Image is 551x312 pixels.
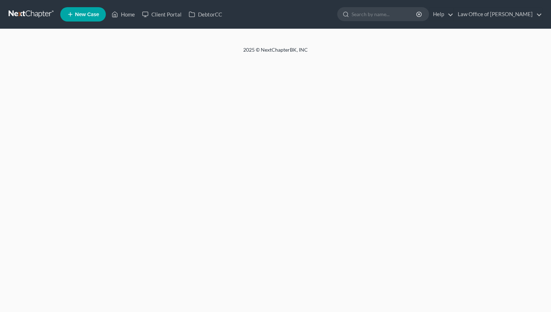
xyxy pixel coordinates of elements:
a: Help [429,8,453,21]
a: Client Portal [138,8,185,21]
span: New Case [75,12,99,17]
a: DebtorCC [185,8,226,21]
input: Search by name... [352,8,417,21]
a: Home [108,8,138,21]
div: 2025 © NextChapterBK, INC [71,46,480,59]
a: Law Office of [PERSON_NAME] [454,8,542,21]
